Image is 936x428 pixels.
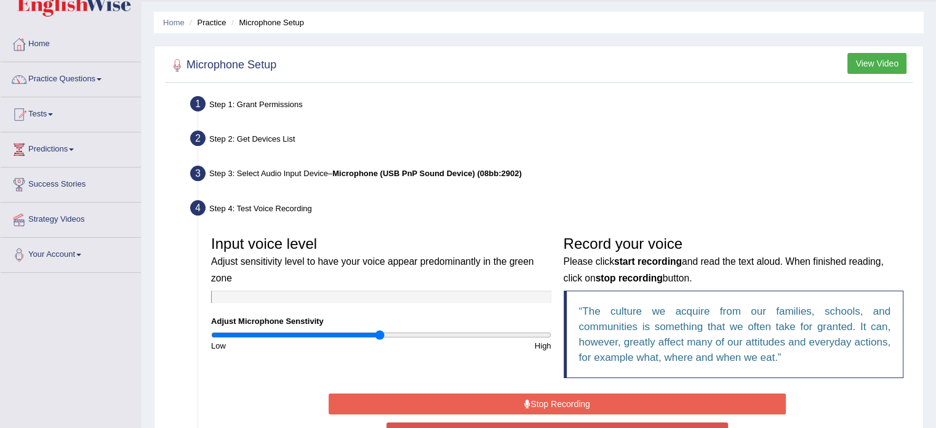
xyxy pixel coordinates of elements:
button: View Video [847,53,906,74]
h3: Record your voice [564,236,904,285]
b: start recording [614,256,682,267]
div: Step 4: Test Voice Recording [185,196,918,224]
div: Step 1: Grant Permissions [185,92,918,119]
b: stop recording [596,273,663,283]
div: Step 2: Get Devices List [185,127,918,154]
b: Microphone (USB PnP Sound Device) (08bb:2902) [332,169,521,178]
a: Predictions [1,132,141,163]
a: Strategy Videos [1,203,141,233]
div: High [381,340,557,352]
a: Home [163,18,185,27]
q: The culture we acquire from our families, schools, and communities is something that we often tak... [579,305,891,363]
small: Please click and read the text aloud. When finished reading, click on button. [564,256,884,283]
label: Adjust Microphone Senstivity [211,315,324,327]
li: Practice [186,17,226,28]
button: Stop Recording [329,394,786,414]
h3: Input voice level [211,236,551,285]
div: Step 3: Select Audio Input Device [185,162,918,189]
a: Practice Questions [1,62,141,93]
span: – [328,169,522,178]
a: Home [1,27,141,58]
li: Microphone Setup [228,17,304,28]
a: Success Stories [1,168,141,198]
a: Tests [1,97,141,128]
div: Low [205,340,381,352]
h2: Microphone Setup [168,56,276,75]
a: Your Account [1,238,141,269]
small: Adjust sensitivity level to have your voice appear predominantly in the green zone [211,256,534,283]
